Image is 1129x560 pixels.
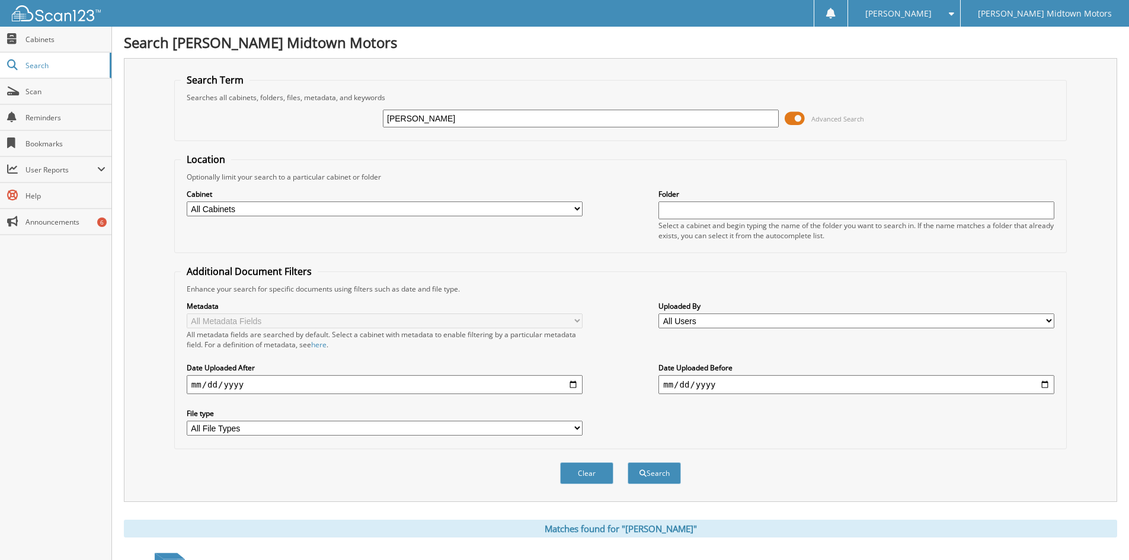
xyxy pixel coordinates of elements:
span: User Reports [25,165,97,175]
span: Search [25,60,104,71]
label: Uploaded By [658,301,1054,311]
div: Enhance your search for specific documents using filters such as date and file type. [181,284,1060,294]
label: Cabinet [187,189,583,199]
button: Search [628,462,681,484]
div: All metadata fields are searched by default. Select a cabinet with metadata to enable filtering b... [187,329,583,350]
a: here [311,340,327,350]
input: end [658,375,1054,394]
span: Announcements [25,217,105,227]
span: Cabinets [25,34,105,44]
img: scan123-logo-white.svg [12,5,101,21]
span: Scan [25,87,105,97]
div: Select a cabinet and begin typing the name of the folder you want to search in. If the name match... [658,220,1054,241]
div: Optionally limit your search to a particular cabinet or folder [181,172,1060,182]
span: Reminders [25,113,105,123]
label: Date Uploaded After [187,363,583,373]
label: Date Uploaded Before [658,363,1054,373]
label: Folder [658,189,1054,199]
span: [PERSON_NAME] Midtown Motors [978,10,1112,17]
button: Clear [560,462,613,484]
input: start [187,375,583,394]
div: Searches all cabinets, folders, files, metadata, and keywords [181,92,1060,103]
label: File type [187,408,583,418]
div: 6 [97,217,107,227]
legend: Additional Document Filters [181,265,318,278]
legend: Search Term [181,73,250,87]
span: [PERSON_NAME] [865,10,932,17]
label: Metadata [187,301,583,311]
legend: Location [181,153,231,166]
span: Help [25,191,105,201]
div: Matches found for "[PERSON_NAME]" [124,520,1117,537]
h1: Search [PERSON_NAME] Midtown Motors [124,33,1117,52]
span: Advanced Search [811,114,864,123]
span: Bookmarks [25,139,105,149]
